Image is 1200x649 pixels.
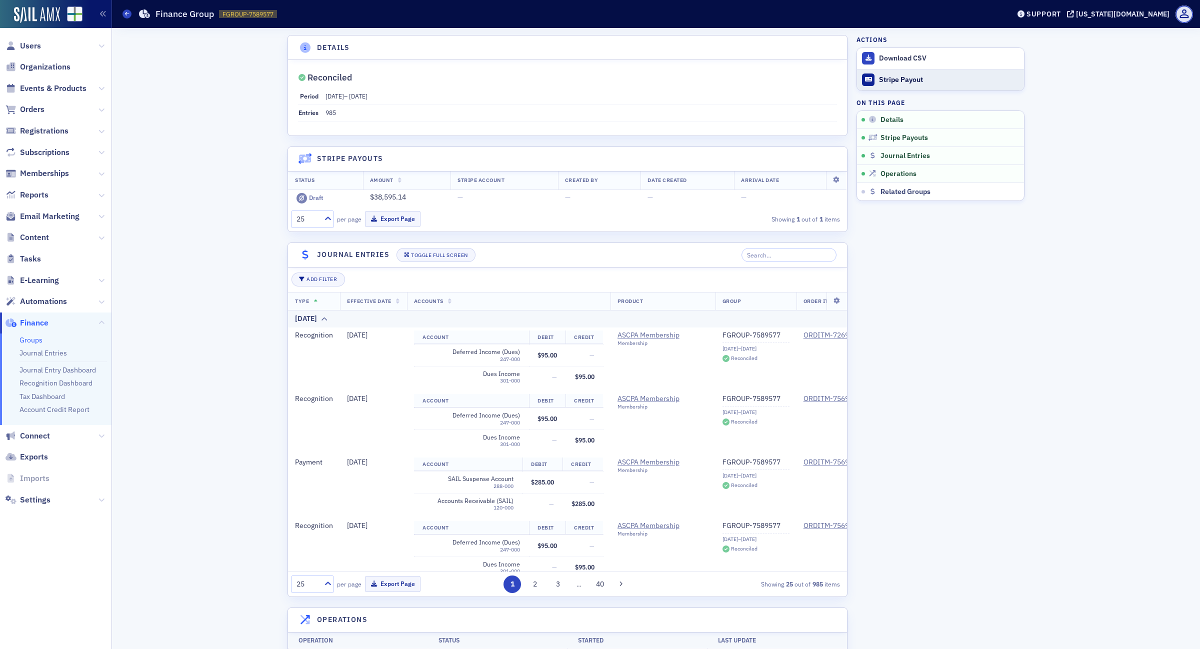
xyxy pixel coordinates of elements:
th: Account [414,521,529,535]
a: ORDITM-7569705 [803,394,861,403]
th: Debit [529,521,566,535]
span: — [457,192,463,201]
span: Recognition [295,330,333,339]
strong: 985 [810,579,824,588]
span: [DATE] [325,92,344,100]
th: Debit [529,330,566,344]
a: FGROUP-7589577 [722,394,789,403]
button: Add Filter [291,272,344,286]
span: Dues Income [429,560,520,568]
div: Reconciled [731,419,757,424]
div: [DATE]–[DATE] [722,345,789,352]
span: $95.00 [537,351,557,359]
th: Debit [522,457,563,471]
a: Download CSV [857,48,1024,69]
span: [DATE] [347,521,367,530]
h4: Journal Entries [317,249,389,260]
span: FGROUP-7589577 [222,10,273,18]
div: [DATE]–[DATE] [722,472,789,479]
span: Events & Products [20,83,86,94]
div: Reconciled [731,355,757,361]
span: Related Groups [880,187,930,196]
span: $38,595.14 [370,192,406,201]
span: Product [617,297,643,304]
th: Credit [565,521,603,535]
div: Stripe Payout [879,75,1019,84]
h4: Operations [317,614,367,625]
span: — [549,499,554,507]
span: $95.00 [537,414,557,422]
a: Tasks [5,253,41,264]
a: Exports [5,451,48,462]
a: Finance [5,317,48,328]
span: — [552,563,557,571]
span: Operations [880,169,916,178]
input: Search… [741,248,837,262]
a: Groups [19,335,42,344]
span: Tasks [20,253,41,264]
span: Deferred Income (Dues) [429,411,520,419]
span: Subscriptions [20,147,69,158]
span: Registrations [20,125,68,136]
span: Effective Date [347,297,391,304]
a: Subscriptions [5,147,69,158]
span: $95.00 [575,436,594,444]
span: — [589,414,594,422]
span: – [325,92,367,100]
span: Recognition [295,521,333,530]
span: Imports [20,473,49,484]
span: — [647,192,653,201]
span: Dues Income [429,370,520,377]
th: Account [414,330,529,344]
h1: Finance Group [155,8,214,20]
div: 301-000 [429,377,520,384]
button: Export Page [365,576,420,591]
th: Account [414,394,529,408]
div: [DATE]–[DATE] [722,536,789,542]
span: Arrival Date [741,176,779,183]
div: [DATE]–[DATE] [722,409,789,415]
a: ORDITM-7569705 [803,458,861,467]
span: Date Created [647,176,686,183]
span: Entries [298,108,318,116]
span: Group [722,297,741,304]
div: Draft [309,194,323,201]
button: 40 [591,575,608,593]
span: $95.00 [537,541,557,549]
div: Showing out of items [664,579,840,588]
div: 301-000 [429,568,520,574]
span: Stripe Payouts [880,133,928,142]
span: Status [295,176,314,183]
label: per page [337,214,361,223]
strong: 1 [794,214,801,223]
span: — [741,192,746,201]
th: Account [414,457,522,471]
a: View Homepage [60,6,82,23]
span: Order Item [803,297,836,304]
h4: Stripe Payouts [317,153,383,164]
a: Content [5,232,49,243]
h4: Actions [856,35,887,44]
div: Reconciled [731,546,757,551]
span: $285.00 [571,499,594,507]
th: Started [567,632,707,648]
a: ORDITM-7269977 [803,331,861,340]
div: Membership [617,403,708,410]
span: Content [20,232,49,243]
h4: Details [317,42,350,53]
strong: 1 [817,214,824,223]
div: ORDITM-7569704 [803,521,861,530]
th: Credit [565,330,603,344]
span: Finance [20,317,48,328]
span: Deferred Income (Dues) [429,348,520,355]
th: Operation [288,632,428,648]
span: Accounts [414,297,443,304]
a: Imports [5,473,49,484]
span: $95.00 [575,372,594,380]
span: Payment [295,457,322,466]
a: Settings [5,494,50,505]
img: SailAMX [14,7,60,23]
button: [US_STATE][DOMAIN_NAME] [1067,10,1173,17]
